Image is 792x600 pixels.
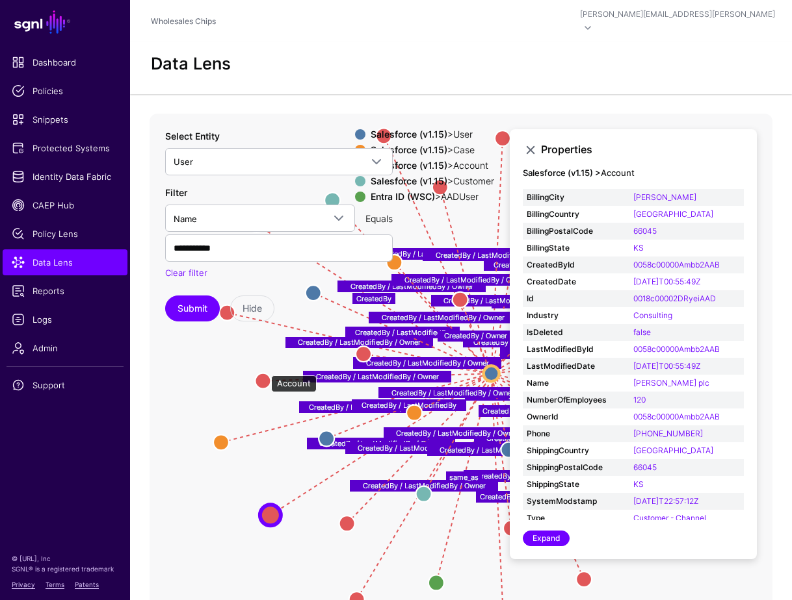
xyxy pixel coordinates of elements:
[12,56,118,69] span: Dashboard
[316,372,439,381] text: CreatedBy / LastModifiedBy / Owner
[3,335,127,361] a: Admin
[440,445,562,455] text: CreatedBy / LastModifiedBy / Owner
[368,192,497,202] div: > AADUser
[12,256,118,269] span: Data Lens
[3,49,127,75] a: Dashboard
[12,84,118,97] span: Policies
[12,170,118,183] span: Identity Data Fabric
[501,298,596,307] text: CreatedBy / LastModifiedBy
[174,156,193,167] span: User
[309,403,404,412] text: CreatedBy / LastModifiedBy
[298,338,421,347] text: CreatedBy / LastModifiedBy / Owner
[527,293,624,305] strong: Id
[633,412,720,421] a: 0058c00000Ambb2AAB
[360,212,398,225] div: Equals
[151,54,231,74] h2: Data Lens
[473,338,568,347] text: CreatedBy / LastModifiedBy
[355,328,450,337] text: CreatedBy / LastModifiedBy
[527,495,624,507] strong: SystemModstamp
[527,394,624,406] strong: NumberOfEmployees
[527,242,624,254] strong: BillingState
[476,471,599,481] text: CreatedBy / LastModifiedBy / Owner
[527,276,624,288] strong: CreatedDate
[12,564,118,574] p: SGNL® is a registered trademark
[366,358,489,368] text: CreatedBy / LastModifiedBy / Owner
[541,144,744,156] h3: Properties
[230,295,274,321] button: Hide
[477,390,600,399] text: CreatedBy / LastModifiedBy / Owner
[527,512,624,524] strong: Type
[633,192,696,202] a: [PERSON_NAME]
[3,278,127,304] a: Reports
[350,282,473,291] text: CreatedBy / LastModifiedBy / Owner
[3,164,127,190] a: Identity Data Fabric
[396,429,519,438] text: CreatedBy / LastModifiedBy / Owner
[376,249,499,258] text: CreatedBy / LastModifiedBy / Owner
[527,479,624,490] strong: ShippingState
[527,192,624,203] strong: BillingCity
[633,429,703,438] a: [PHONE_NUMBER]
[12,379,118,392] span: Support
[12,227,118,240] span: Policy Lens
[12,142,118,155] span: Protected Systems
[633,344,720,354] a: 0058c00000Ambb2AAB
[633,260,720,269] a: 0058c00000Ambb2AAB
[527,310,624,321] strong: Industry
[436,251,559,260] text: CreatedBy / LastModifiedBy / Owner
[527,411,624,423] strong: OwnerId
[174,214,197,224] span: Name
[527,445,624,456] strong: ShippingCountry
[527,327,624,338] strong: IsDeleted
[3,249,127,275] a: Data Lens
[527,462,624,473] strong: ShippingPostalCode
[12,199,118,212] span: CAEP Hub
[527,259,624,271] strong: CreatedById
[75,581,99,588] a: Patents
[633,277,700,286] a: [DATE]T00:55:49Z
[12,553,118,564] p: © [URL], Inc
[449,473,479,482] text: same_as
[633,479,644,489] a: KS
[371,175,447,186] strong: Salesforce (v1.15)
[3,106,127,132] a: Snippets
[633,378,709,388] a: [PERSON_NAME] plc
[527,428,624,440] strong: Phone
[633,294,716,303] a: 0018c00002DRyeiAAD
[482,406,518,416] text: CreatedBy
[3,78,127,104] a: Policies
[527,344,624,355] strong: LastModifiedById
[362,401,456,410] text: CreatedBy / LastModifiedBy
[633,327,651,337] a: false
[523,168,601,178] strong: Salesforce (v1.15) >
[368,129,497,140] div: > User
[3,135,127,161] a: Protected Systems
[633,445,713,455] a: [GEOGRAPHIC_DATA]
[46,581,64,588] a: Terms
[527,225,624,237] strong: BillingPostalCode
[165,129,220,143] label: Select Entity
[633,395,646,405] a: 120
[404,275,527,284] text: CreatedBy / LastModifiedBy / Owner
[3,306,127,332] a: Logs
[633,361,700,371] a: [DATE]T00:55:49Z
[527,377,624,389] strong: Name
[12,113,118,126] span: Snippets
[3,192,127,218] a: CAEP Hub
[165,186,187,199] label: Filter
[12,581,35,588] a: Privacy
[151,16,216,26] a: Wholesales Chips
[165,268,207,278] a: Clear filter
[523,531,570,546] a: Expand
[527,208,624,220] strong: BillingCountry
[527,360,624,372] strong: LastModifiedDate
[12,284,118,297] span: Reports
[633,226,657,236] a: 66045
[371,191,435,202] strong: Entra ID (WSC)
[633,209,713,219] a: [GEOGRAPHIC_DATA]
[371,129,447,140] strong: Salesforce (v1.15)
[368,145,497,155] div: > Case
[523,168,744,179] h4: Account
[368,160,497,171] div: > Account
[8,8,122,36] a: SGNL
[486,434,609,443] text: CreatedBy / LastModifiedBy / Owner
